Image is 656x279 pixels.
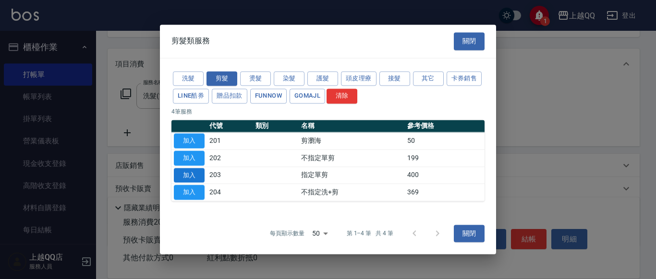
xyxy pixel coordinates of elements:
[405,184,485,201] td: 369
[454,32,485,50] button: 關閉
[405,120,485,132] th: 參考價格
[212,89,247,104] button: 贈品扣款
[207,120,253,132] th: 代號
[253,120,299,132] th: 類別
[207,132,253,150] td: 201
[447,71,482,86] button: 卡券銷售
[341,71,377,86] button: 頭皮理療
[174,133,205,148] button: 加入
[299,132,405,150] td: 剪瀏海
[173,89,209,104] button: LINE酷券
[174,185,205,200] button: 加入
[307,71,338,86] button: 護髮
[308,220,331,246] div: 50
[207,166,253,184] td: 203
[405,166,485,184] td: 400
[240,71,271,86] button: 燙髮
[299,120,405,132] th: 名稱
[174,168,205,183] button: 加入
[347,229,393,238] p: 第 1–4 筆 共 4 筆
[270,229,304,238] p: 每頁顯示數量
[413,71,444,86] button: 其它
[299,184,405,201] td: 不指定洗+剪
[405,150,485,167] td: 199
[171,107,485,116] p: 4 筆服務
[207,184,253,201] td: 204
[250,89,287,104] button: FUNNOW
[405,132,485,150] td: 50
[299,166,405,184] td: 指定單剪
[174,151,205,165] button: 加入
[171,37,210,46] span: 剪髮類服務
[290,89,325,104] button: GOMAJL
[327,89,357,104] button: 清除
[274,71,304,86] button: 染髮
[207,71,237,86] button: 剪髮
[379,71,410,86] button: 接髮
[173,71,204,86] button: 洗髮
[299,150,405,167] td: 不指定單剪
[207,150,253,167] td: 202
[454,225,485,242] button: 關閉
